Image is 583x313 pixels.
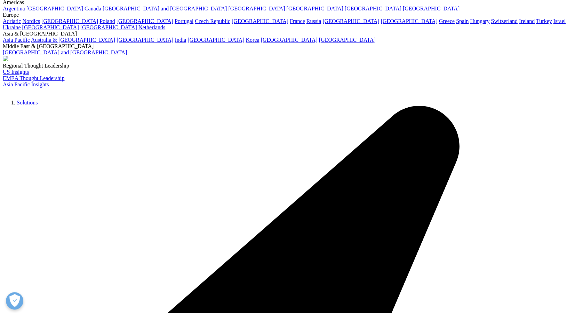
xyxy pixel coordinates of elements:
a: Australia & [GEOGRAPHIC_DATA] [31,37,115,43]
a: [GEOGRAPHIC_DATA] [80,24,137,30]
a: [GEOGRAPHIC_DATA] [26,6,83,11]
a: Ukraine [3,24,21,30]
a: Nordics [22,18,40,24]
a: Poland [99,18,115,24]
a: US Insights [3,69,29,75]
a: [GEOGRAPHIC_DATA] [381,18,437,24]
div: Middle East & [GEOGRAPHIC_DATA] [3,43,580,49]
a: Argentina [3,6,25,11]
a: Hungary [470,18,489,24]
a: [GEOGRAPHIC_DATA] [261,37,317,43]
img: 2093_analyzing-data-using-big-screen-display-and-laptop.png [3,56,8,61]
a: Czech Republic [195,18,230,24]
a: Asia Pacific [3,37,30,43]
a: [GEOGRAPHIC_DATA] [117,37,173,43]
a: EMEA Thought Leadership [3,75,64,81]
a: Portugal [175,18,193,24]
div: Asia & [GEOGRAPHIC_DATA] [3,31,580,37]
a: Canada [85,6,101,11]
a: Netherlands [138,24,165,30]
a: [GEOGRAPHIC_DATA] [345,6,401,11]
a: Asia Pacific Insights [3,81,49,87]
button: Open Preferences [6,292,23,310]
a: Solutions [17,100,38,105]
a: [GEOGRAPHIC_DATA] [403,6,460,11]
a: [GEOGRAPHIC_DATA] [228,6,285,11]
a: [GEOGRAPHIC_DATA] [41,18,98,24]
a: [GEOGRAPHIC_DATA] and [GEOGRAPHIC_DATA] [3,49,127,55]
div: Europe [3,12,580,18]
a: [GEOGRAPHIC_DATA] [286,6,343,11]
a: [GEOGRAPHIC_DATA] and [GEOGRAPHIC_DATA] [103,6,227,11]
div: Regional Thought Leadership [3,63,580,69]
a: [GEOGRAPHIC_DATA] [187,37,244,43]
a: Korea [246,37,259,43]
a: [GEOGRAPHIC_DATA] [322,18,379,24]
a: Russia [306,18,321,24]
a: Israel [553,18,566,24]
a: [GEOGRAPHIC_DATA] [22,24,79,30]
a: Switzerland [491,18,517,24]
a: [GEOGRAPHIC_DATA] [319,37,376,43]
a: India [175,37,186,43]
a: France [290,18,305,24]
a: Spain [456,18,469,24]
a: [GEOGRAPHIC_DATA] [232,18,288,24]
a: Adriatic [3,18,21,24]
a: [GEOGRAPHIC_DATA] [117,18,173,24]
a: Ireland [519,18,535,24]
a: Turkey [536,18,552,24]
a: Greece [439,18,454,24]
